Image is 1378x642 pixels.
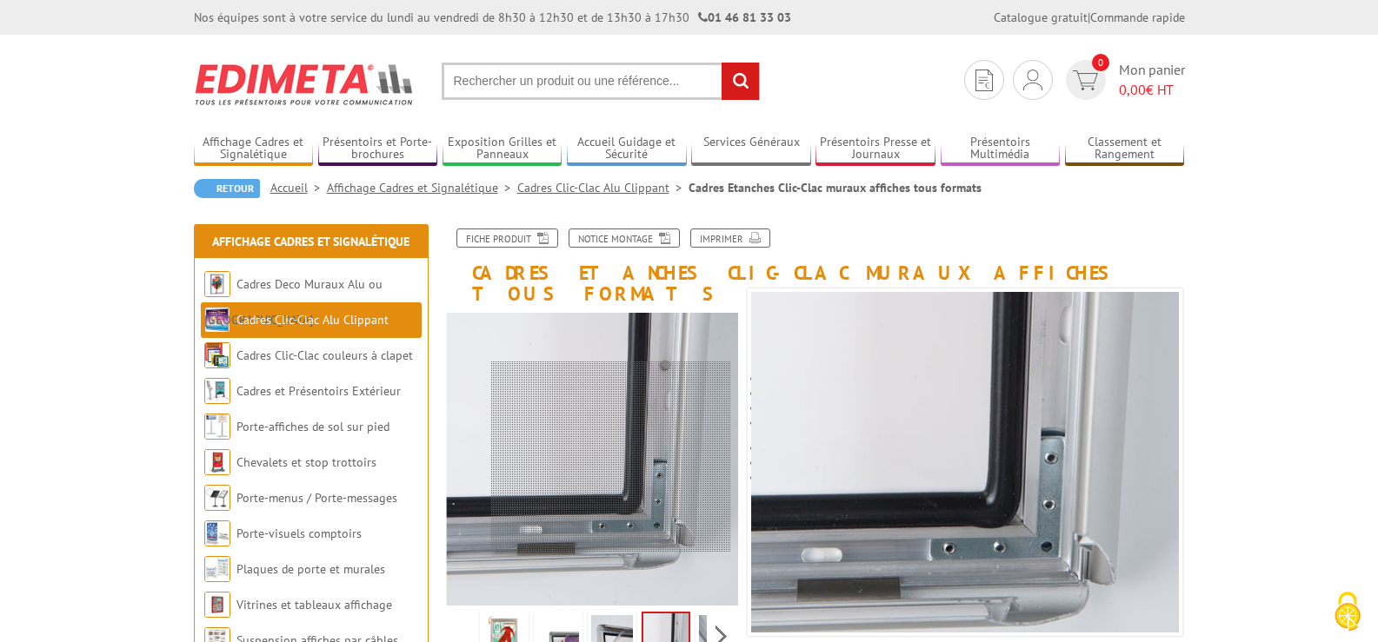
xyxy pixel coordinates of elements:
li: Cadres Etanches Clic-Clac muraux affiches tous formats [689,179,982,196]
a: Porte-affiches de sol sur pied [236,419,389,434]
a: Services Généraux [691,135,811,163]
span: 0 [1092,54,1109,71]
input: rechercher [722,63,759,100]
a: Classement et Rangement [1065,135,1185,163]
a: Présentoirs et Porte-brochures [318,135,438,163]
a: Exposition Grilles et Panneaux [443,135,563,163]
img: Cookies (fenêtre modale) [1326,590,1369,633]
a: Cadres Clic-Clac couleurs à clapet [236,347,413,363]
a: Présentoirs Presse et Journaux [815,135,935,163]
input: Rechercher un produit ou une référence... [442,63,760,100]
a: Notice Montage [569,228,680,248]
a: Cadres Clic-Clac Alu Clippant [517,180,689,195]
a: Catalogue gratuit [994,10,1088,25]
div: | [994,9,1185,26]
a: Affichage Cadres et Signalétique [194,135,314,163]
a: Accueil Guidage et Sécurité [567,135,687,163]
a: Commande rapide [1090,10,1185,25]
img: Chevalets et stop trottoirs [204,449,230,475]
strong: 01 46 81 33 03 [698,10,791,25]
a: Retour [194,179,260,198]
a: Imprimer [690,228,770,248]
a: Cadres Deco Muraux Alu ou [GEOGRAPHIC_DATA] [204,276,383,328]
h1: Cadres Etanches Clic-Clac muraux affiches tous formats [433,228,1198,304]
img: Cadres et Présentoirs Extérieur [204,378,230,404]
a: Fiche produit [456,228,558,248]
a: Cadres Clic-Clac Alu Clippant [236,312,389,328]
button: Cookies (fenêtre modale) [1317,583,1378,642]
img: Cadres Clic-Clac couleurs à clapet [204,342,230,368]
span: Mon panier [1119,60,1185,100]
span: € HT [1119,80,1185,100]
a: Affichage Cadres et Signalétique [212,234,409,249]
img: Porte-menus / Porte-messages [204,485,230,511]
a: Affichage Cadres et Signalétique [327,180,517,195]
img: devis rapide [1073,70,1098,90]
img: devis rapide [975,69,993,91]
a: Cadres et Présentoirs Extérieur [236,383,401,399]
a: Chevalets et stop trottoirs [236,454,376,470]
img: Porte-affiches de sol sur pied [204,414,230,440]
span: 0,00 [1119,81,1146,98]
a: Présentoirs Multimédia [941,135,1061,163]
a: Porte-menus / Porte-messages [236,490,397,506]
img: devis rapide [1023,69,1042,90]
div: Nos équipes sont à votre service du lundi au vendredi de 8h30 à 12h30 et de 13h30 à 17h30 [194,9,791,26]
img: Edimeta [194,52,416,116]
a: devis rapide 0 Mon panier 0,00€ HT [1062,60,1185,100]
a: Accueil [270,180,327,195]
img: Cadres Deco Muraux Alu ou Bois [204,271,230,297]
